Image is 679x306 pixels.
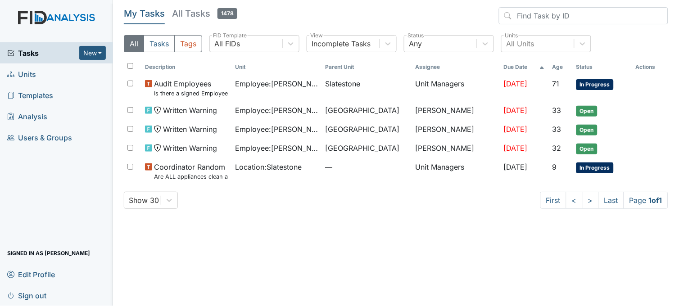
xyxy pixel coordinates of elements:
span: — [325,162,408,172]
a: Tasks [7,48,79,58]
strong: 1 of 1 [649,196,662,205]
span: Page [624,192,668,209]
span: [DATE] [503,79,527,88]
span: Units [7,67,36,81]
span: Written Warning [163,124,217,135]
span: Coordinator Random Are ALL appliances clean and working properly? [154,162,228,181]
span: In Progress [576,162,614,173]
div: Incomplete Tasks [312,38,371,49]
span: Templates [7,88,53,102]
div: Any [409,38,422,49]
a: First [540,192,566,209]
span: [GEOGRAPHIC_DATA] [325,143,399,153]
a: > [582,192,599,209]
small: Are ALL appliances clean and working properly? [154,172,228,181]
input: Find Task by ID [499,7,668,24]
th: Actions [632,59,668,75]
th: Toggle SortBy [573,59,632,75]
td: Unit Managers [412,75,500,101]
nav: task-pagination [540,192,668,209]
div: Show 30 [129,195,159,206]
th: Toggle SortBy [321,59,412,75]
span: Users & Groups [7,130,72,144]
button: New [79,46,106,60]
span: [GEOGRAPHIC_DATA] [325,105,399,116]
button: Tasks [144,35,175,52]
button: Tags [174,35,202,52]
span: In Progress [576,79,614,90]
span: Employee : [PERSON_NAME] [235,105,318,116]
span: Employee : [PERSON_NAME] [235,78,318,89]
span: [DATE] [503,125,527,134]
span: Employee : [PERSON_NAME] [235,124,318,135]
span: Signed in as [PERSON_NAME] [7,246,90,260]
span: 33 [552,125,561,134]
span: Open [576,144,598,154]
span: Written Warning [163,105,217,116]
th: Toggle SortBy [500,59,548,75]
h5: All Tasks [172,7,237,20]
span: 71 [552,79,559,88]
span: Open [576,125,598,135]
span: [DATE] [503,106,527,115]
div: Type filter [124,35,202,52]
td: [PERSON_NAME] [412,120,500,139]
span: Audit Employees Is there a signed Employee Job Description in the file for the employee's current... [154,78,228,98]
a: Last [598,192,624,209]
div: All Units [506,38,534,49]
a: < [566,192,583,209]
th: Toggle SortBy [231,59,321,75]
div: All FIDs [214,38,240,49]
span: Slatestone [325,78,360,89]
td: [PERSON_NAME] [412,139,500,158]
span: Employee : [PERSON_NAME][GEOGRAPHIC_DATA] [235,143,318,153]
td: Unit Managers [412,158,500,184]
span: [DATE] [503,144,527,153]
button: All [124,35,144,52]
small: Is there a signed Employee Job Description in the file for the employee's current position? [154,89,228,98]
input: Toggle All Rows Selected [127,63,133,69]
span: [DATE] [503,162,527,171]
th: Assignee [412,59,500,75]
span: 1478 [217,8,237,19]
th: Toggle SortBy [548,59,572,75]
span: Sign out [7,288,46,302]
h5: My Tasks [124,7,165,20]
span: [GEOGRAPHIC_DATA] [325,124,399,135]
span: 9 [552,162,557,171]
span: 33 [552,106,561,115]
td: [PERSON_NAME] [412,101,500,120]
span: Edit Profile [7,267,55,281]
span: Open [576,106,598,117]
th: Toggle SortBy [141,59,231,75]
span: 32 [552,144,561,153]
span: Written Warning [163,143,217,153]
span: Location : Slatestone [235,162,302,172]
span: Analysis [7,109,47,123]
